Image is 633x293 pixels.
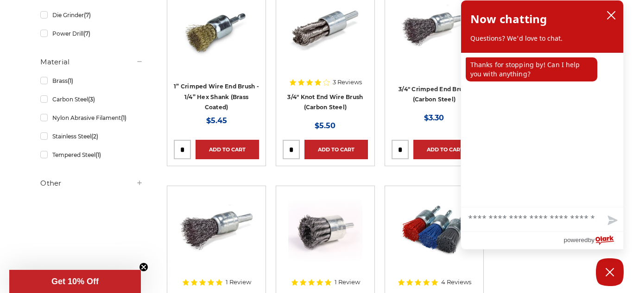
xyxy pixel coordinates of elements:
a: Die Grinder [40,7,143,23]
a: Carbon Steel [40,91,143,107]
h5: Other [40,178,143,189]
span: (3) [88,96,95,103]
p: Thanks for stopping by! Can I help you with anything? [466,57,597,81]
button: Send message [600,210,623,231]
a: Add to Cart [196,140,259,159]
div: chat [461,53,623,207]
span: (7) [84,12,91,19]
a: 1 inch nylon wire end brush [392,193,477,278]
a: 3/4" Knot End Wire Brush (Carbon Steel) [287,94,363,111]
img: 1" Crimped Wire End Brush - 1/4" Shank [179,193,253,267]
img: Knotted End Brush [288,193,362,267]
a: Nylon Abrasive Filament [40,110,143,126]
button: close chatbox [604,8,619,22]
a: Add to Cart [304,140,368,159]
span: 3 Reviews [333,79,362,85]
span: (1) [95,151,101,158]
span: 1 Review [226,279,251,285]
a: Brass [40,73,143,89]
a: 1” Crimped Wire End Brush - 1/4” Hex Shank (Brass Coated) [174,83,259,111]
a: Tempered Steel [40,147,143,163]
a: Knotted End Brush [283,193,368,278]
span: by [588,234,595,246]
a: 3/4" Crimped End Brush (Carbon Steel) [399,86,470,103]
span: $5.50 [315,121,335,130]
span: powered [563,234,588,246]
button: Close teaser [139,262,148,272]
span: (1) [121,114,127,121]
span: $5.45 [206,116,227,125]
p: Questions? We'd love to chat. [470,34,614,43]
h5: Material [40,56,143,68]
span: 4 Reviews [441,279,471,285]
span: Get 10% Off [51,277,99,286]
div: Get 10% OffClose teaser [9,270,141,293]
span: (7) [83,30,90,37]
a: 1" Crimped Wire End Brush - 1/4" Shank [174,193,259,278]
span: (2) [91,133,98,140]
span: $3.30 [424,113,444,122]
button: Close Chatbox [596,258,624,286]
a: Add to Cart [413,140,477,159]
a: Power Drill [40,25,143,42]
span: 1 Review [335,279,360,285]
a: Powered by Olark [563,232,623,249]
a: Stainless Steel [40,128,143,144]
img: 1 inch nylon wire end brush [397,193,471,267]
h2: Now chatting [470,10,547,28]
span: (1) [68,77,73,84]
